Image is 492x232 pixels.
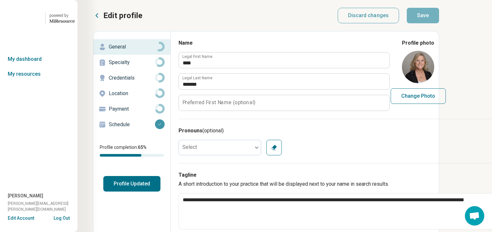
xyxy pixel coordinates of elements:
label: Legal First Name [182,55,212,59]
label: Preferred First Name (optional) [182,100,255,105]
button: Edit Account [8,215,34,222]
div: powered by [49,13,75,18]
button: Edit profile [93,10,142,21]
h3: Name [179,39,389,47]
button: Discard changes [338,8,399,23]
a: Specialty [93,55,170,70]
a: Location [93,86,170,101]
p: Payment [109,105,155,113]
p: Schedule [109,121,155,128]
span: [PERSON_NAME] [8,193,43,199]
a: Payment [93,101,170,117]
button: Save [407,8,439,23]
p: Specialty [109,59,155,66]
legend: Profile photo [402,39,434,47]
span: 65 % [138,145,147,150]
label: Legal Last Name [182,76,212,80]
a: General [93,39,170,55]
button: Profile Updated [103,176,160,192]
img: avatar image [402,51,434,83]
a: Geode Healthpowered by [3,10,75,26]
p: General [109,43,155,51]
label: Select [182,144,197,150]
div: Profile completion: [93,140,170,160]
span: [PERSON_NAME][EMAIL_ADDRESS][PERSON_NAME][DOMAIN_NAME] [8,201,77,212]
button: Change Photo [391,88,446,104]
p: Location [109,90,155,97]
div: Profile completion [100,154,164,157]
div: Open chat [465,206,484,226]
p: Credentials [109,74,155,82]
button: Log Out [54,215,70,220]
a: Schedule [93,117,170,132]
span: (optional) [202,127,224,134]
p: Edit profile [103,10,142,21]
img: Geode Health [3,10,41,26]
a: Credentials [93,70,170,86]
